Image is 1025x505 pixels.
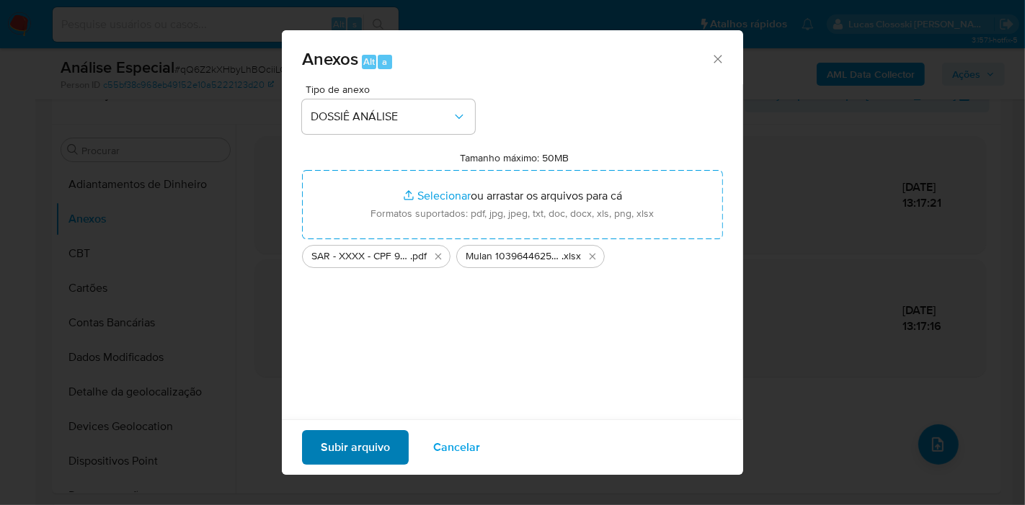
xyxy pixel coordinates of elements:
[311,249,410,264] span: SAR - XXXX - CPF 95644873587 - [PERSON_NAME]
[382,55,387,68] span: a
[302,46,358,71] span: Anexos
[711,52,724,65] button: Fechar
[461,151,569,164] label: Tamanho máximo: 50MB
[363,55,375,68] span: Alt
[430,248,447,265] button: Excluir SAR - XXXX - CPF 95644873587 - SAMUEL PAIXAO DE ANDRADE.pdf
[306,84,479,94] span: Tipo de anexo
[321,432,390,463] span: Subir arquivo
[410,249,427,264] span: .pdf
[311,110,452,124] span: DOSSIÊ ANÁLISE
[302,430,409,465] button: Subir arquivo
[302,99,475,134] button: DOSSIÊ ANÁLISE
[302,239,723,268] ul: Arquivos selecionados
[562,249,581,264] span: .xlsx
[584,248,601,265] button: Excluir Mulan 1039644625_2025_09_02_09_15_22.xlsx
[414,430,499,465] button: Cancelar
[433,432,480,463] span: Cancelar
[466,249,562,264] span: Mulan 1039644625_2025_09_02_09_15_22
